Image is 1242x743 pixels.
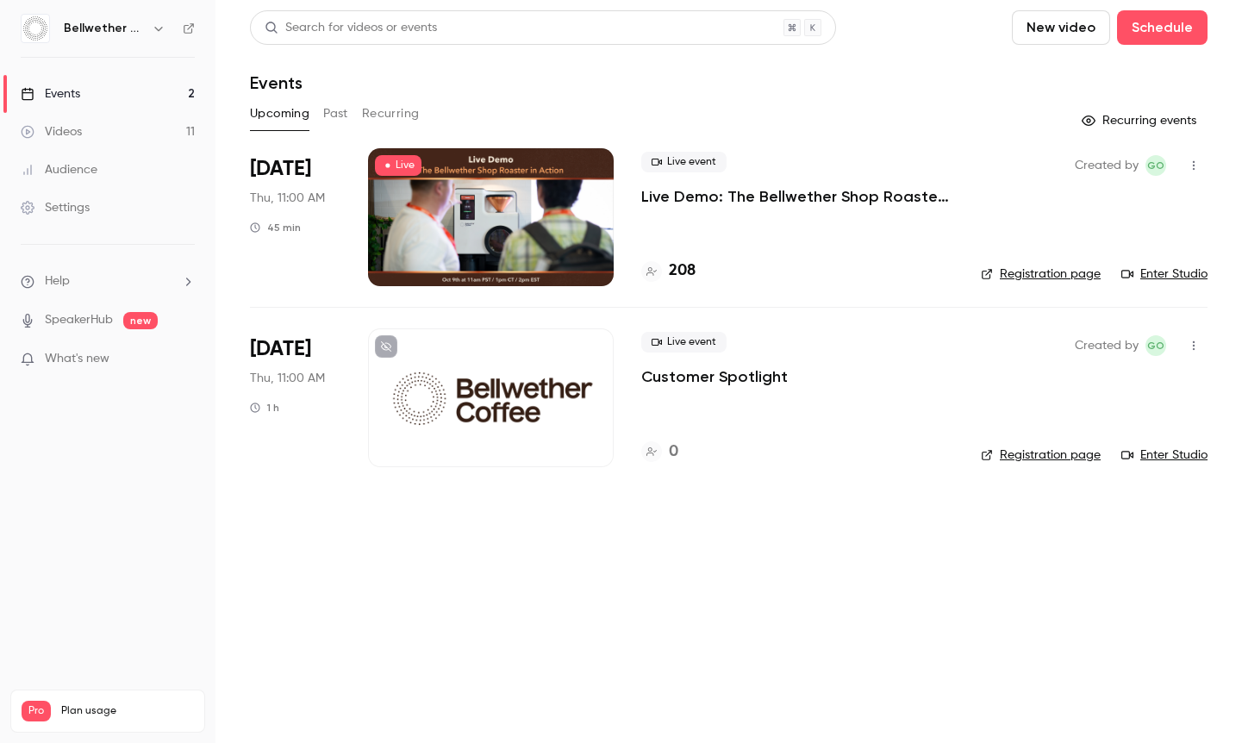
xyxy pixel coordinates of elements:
[22,15,49,42] img: Bellwether Coffee
[362,100,420,128] button: Recurring
[669,440,678,464] h4: 0
[641,259,696,283] a: 208
[250,328,340,466] div: Oct 23 Thu, 11:00 AM (America/Los Angeles)
[375,155,421,176] span: Live
[1147,335,1164,356] span: GO
[250,190,325,207] span: Thu, 11:00 AM
[641,332,727,353] span: Live event
[250,221,301,234] div: 45 min
[21,123,82,140] div: Videos
[22,701,51,721] span: Pro
[1012,10,1110,45] button: New video
[323,100,348,128] button: Past
[45,272,70,290] span: Help
[21,199,90,216] div: Settings
[265,19,437,37] div: Search for videos or events
[1145,335,1166,356] span: Gabrielle Oliveira
[641,186,953,207] a: Live Demo: The Bellwether Shop Roaster in Action
[21,85,80,103] div: Events
[250,72,303,93] h1: Events
[1074,107,1208,134] button: Recurring events
[250,100,309,128] button: Upcoming
[1075,155,1139,176] span: Created by
[250,370,325,387] span: Thu, 11:00 AM
[1145,155,1166,176] span: Gabrielle Oliveira
[250,155,311,183] span: [DATE]
[1117,10,1208,45] button: Schedule
[250,148,340,286] div: Oct 9 Thu, 11:00 AM (America/Los Angeles)
[21,161,97,178] div: Audience
[1121,265,1208,283] a: Enter Studio
[1147,155,1164,176] span: GO
[981,446,1101,464] a: Registration page
[641,440,678,464] a: 0
[641,152,727,172] span: Live event
[669,259,696,283] h4: 208
[21,272,195,290] li: help-dropdown-opener
[64,20,145,37] h6: Bellwether Coffee
[1121,446,1208,464] a: Enter Studio
[641,366,788,387] a: Customer Spotlight
[61,704,194,718] span: Plan usage
[45,311,113,329] a: SpeakerHub
[45,350,109,368] span: What's new
[250,335,311,363] span: [DATE]
[1075,335,1139,356] span: Created by
[981,265,1101,283] a: Registration page
[250,401,279,415] div: 1 h
[123,312,158,329] span: new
